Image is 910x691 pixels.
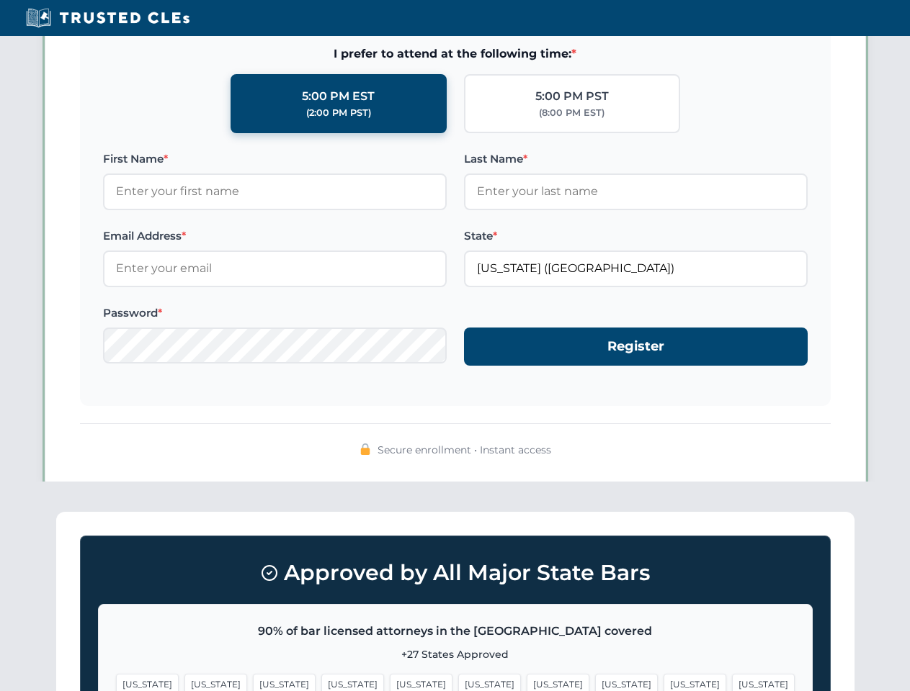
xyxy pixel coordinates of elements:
[103,304,447,322] label: Password
[306,106,371,120] div: (2:00 PM PST)
[103,227,447,245] label: Email Address
[539,106,605,120] div: (8:00 PM EST)
[98,554,813,592] h3: Approved by All Major State Bars
[464,173,808,209] input: Enter your last name
[464,250,808,286] input: Florida (FL)
[378,442,551,458] span: Secure enrollment • Instant access
[464,227,808,245] label: State
[116,622,795,641] p: 90% of bar licensed attorneys in the [GEOGRAPHIC_DATA] covered
[360,443,371,455] img: 🔒
[116,646,795,662] p: +27 States Approved
[464,150,808,168] label: Last Name
[302,87,375,106] div: 5:00 PM EST
[103,150,447,168] label: First Name
[535,87,609,106] div: 5:00 PM PST
[103,173,447,209] input: Enter your first name
[22,7,194,29] img: Trusted CLEs
[103,250,447,286] input: Enter your email
[464,328,808,366] button: Register
[103,45,808,63] span: I prefer to attend at the following time:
